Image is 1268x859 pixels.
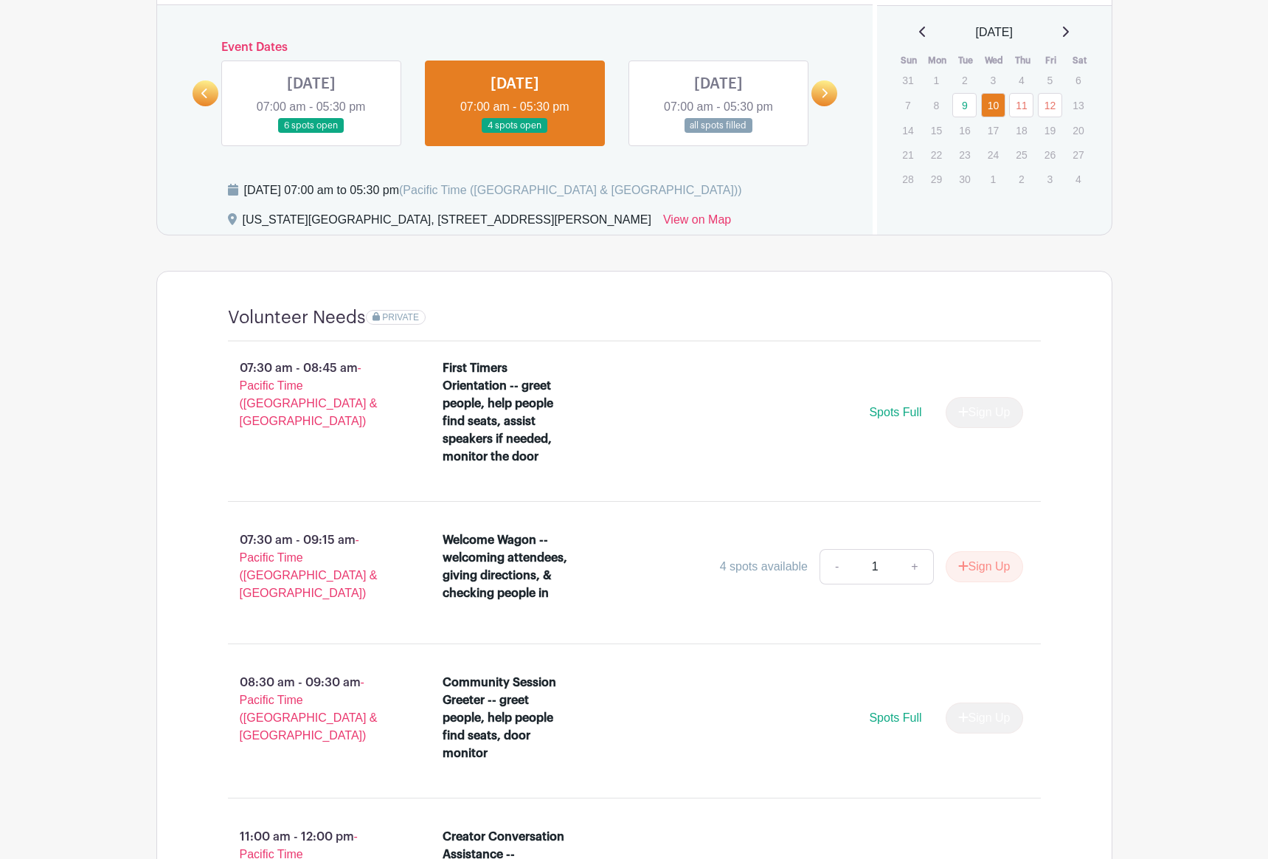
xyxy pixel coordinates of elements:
p: 31 [895,69,920,92]
p: 27 [1066,143,1090,166]
p: 3 [981,69,1005,92]
a: View on Map [663,211,731,235]
th: Mon [924,53,952,68]
h6: Event Dates [218,41,812,55]
p: 19 [1038,119,1062,142]
div: Community Session Greeter -- greet people, help people find seats, door monitor [443,674,570,762]
p: 8 [924,94,949,117]
div: Welcome Wagon -- welcoming attendees, giving directions, & checking people in [443,531,570,602]
p: 20 [1066,119,1090,142]
p: 08:30 am - 09:30 am [204,668,420,751]
a: - [820,549,853,584]
th: Wed [980,53,1009,68]
th: Thu [1008,53,1037,68]
th: Tue [952,53,980,68]
p: 30 [952,168,977,190]
p: 07:30 am - 09:15 am [204,525,420,608]
p: 25 [1009,143,1033,166]
div: First Timers Orientation -- greet people, help people find seats, assist speakers if needed, moni... [443,359,570,466]
p: 21 [895,143,920,166]
th: Sat [1065,53,1094,68]
p: 18 [1009,119,1033,142]
p: 6 [1066,69,1090,92]
a: 10 [981,93,1005,117]
p: 14 [895,119,920,142]
p: 7 [895,94,920,117]
p: 28 [895,168,920,190]
p: 26 [1038,143,1062,166]
button: Sign Up [946,551,1023,582]
p: 23 [952,143,977,166]
span: - Pacific Time ([GEOGRAPHIC_DATA] & [GEOGRAPHIC_DATA]) [240,534,378,599]
span: PRIVATE [382,312,419,322]
a: + [896,549,933,584]
a: 12 [1038,93,1062,117]
p: 16 [952,119,977,142]
p: 5 [1038,69,1062,92]
span: Spots Full [869,406,921,418]
p: 15 [924,119,949,142]
p: 24 [981,143,1005,166]
p: 3 [1038,168,1062,190]
span: Spots Full [869,711,921,724]
span: - Pacific Time ([GEOGRAPHIC_DATA] & [GEOGRAPHIC_DATA]) [240,362,378,427]
a: 9 [952,93,977,117]
p: 1 [981,168,1005,190]
p: 4 [1066,168,1090,190]
p: 4 [1009,69,1033,92]
p: 17 [981,119,1005,142]
a: 11 [1009,93,1033,117]
p: 29 [924,168,949,190]
p: 22 [924,143,949,166]
div: 4 spots available [720,558,808,576]
p: 07:30 am - 08:45 am [204,353,420,436]
p: 13 [1066,94,1090,117]
span: [DATE] [976,24,1013,41]
th: Sun [895,53,924,68]
div: [US_STATE][GEOGRAPHIC_DATA], [STREET_ADDRESS][PERSON_NAME] [243,211,651,235]
p: 2 [1009,168,1033,190]
h4: Volunteer Needs [228,307,366,328]
p: 1 [924,69,949,92]
th: Fri [1037,53,1066,68]
div: [DATE] 07:00 am to 05:30 pm [244,182,742,199]
span: - Pacific Time ([GEOGRAPHIC_DATA] & [GEOGRAPHIC_DATA]) [240,676,378,742]
span: (Pacific Time ([GEOGRAPHIC_DATA] & [GEOGRAPHIC_DATA])) [399,184,742,196]
p: 2 [952,69,977,92]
